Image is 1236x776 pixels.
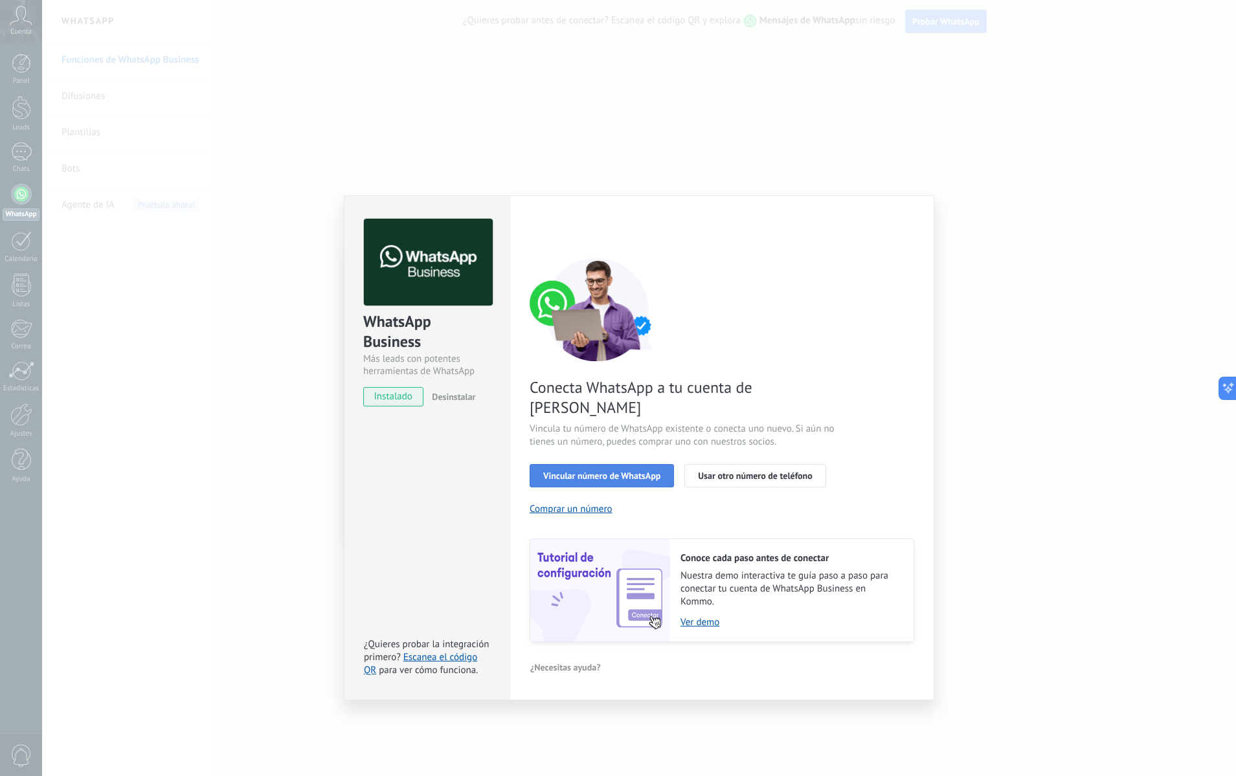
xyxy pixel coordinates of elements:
button: Desinstalar [427,387,475,406]
img: logo_main.png [364,219,493,306]
button: Usar otro número de teléfono [684,464,826,487]
a: Ver demo [680,616,901,628]
button: Comprar un número [530,503,612,515]
button: ¿Necesitas ayuda? [530,658,601,677]
span: ¿Quieres probar la integración primero? [364,638,489,663]
span: Usar otro número de teléfono [698,471,812,480]
span: Nuestra demo interactiva te guía paso a paso para conectar tu cuenta de WhatsApp Business en Kommo. [680,570,901,608]
div: Más leads con potentes herramientas de WhatsApp [363,353,491,377]
span: Conecta WhatsApp a tu cuenta de [PERSON_NAME] [530,377,838,417]
span: para ver cómo funciona. [379,664,478,676]
span: Desinstalar [432,391,475,403]
span: instalado [364,387,423,406]
h2: Conoce cada paso antes de conectar [680,552,901,564]
span: ¿Necesitas ayuda? [530,663,601,672]
span: Vincular número de WhatsApp [543,471,660,480]
span: Vincula tu número de WhatsApp existente o conecta uno nuevo. Si aún no tienes un número, puedes c... [530,423,838,449]
div: WhatsApp Business [363,311,491,353]
button: Vincular número de WhatsApp [530,464,674,487]
a: Escanea el código QR [364,651,477,676]
img: connect number [530,258,666,361]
